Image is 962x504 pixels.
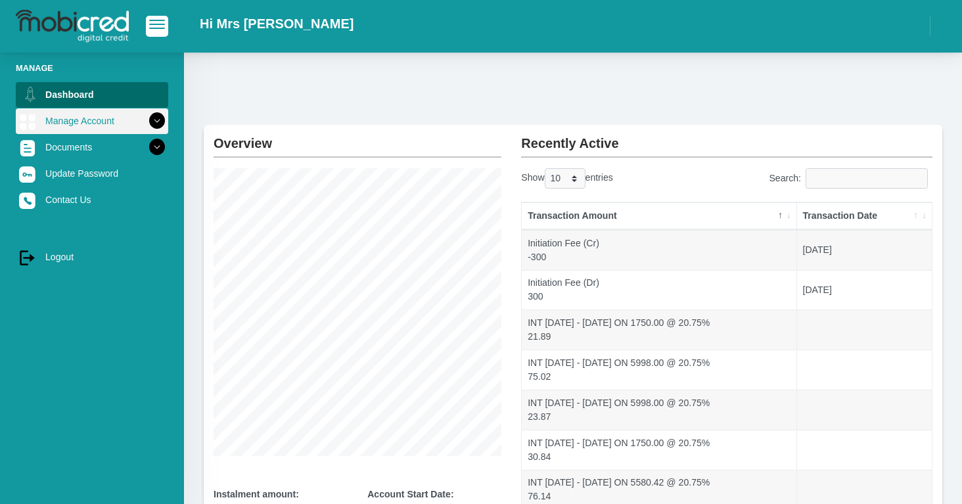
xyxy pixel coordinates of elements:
b: Account Start Date: [367,489,453,499]
td: INT [DATE] - [DATE] ON 5998.00 @ 20.75% 23.87 [522,390,796,430]
th: Transaction Amount: activate to sort column descending [522,202,796,230]
a: Logout [16,244,168,269]
td: Initiation Fee (Cr) -300 [522,230,796,270]
img: logo-mobicred.svg [16,10,129,43]
h2: Hi Mrs [PERSON_NAME] [200,16,354,32]
a: Contact Us [16,187,168,212]
a: Dashboard [16,82,168,107]
td: Initiation Fee (Dr) 300 [522,270,796,310]
a: Update Password [16,161,168,186]
td: INT [DATE] - [DATE] ON 1750.00 @ 20.75% 30.84 [522,430,796,470]
a: Manage Account [16,108,168,133]
li: Manage [16,62,168,74]
label: Search: [769,168,932,189]
h2: Recently Active [521,125,932,151]
th: Transaction Date: activate to sort column ascending [797,202,932,230]
td: INT [DATE] - [DATE] ON 5998.00 @ 20.75% 75.02 [522,350,796,390]
a: Documents [16,135,168,160]
td: [DATE] [797,270,932,310]
td: INT [DATE] - [DATE] ON 1750.00 @ 20.75% 21.89 [522,309,796,350]
label: Show entries [521,168,612,189]
input: Search: [806,168,928,189]
b: Instalment amount: [214,489,299,499]
h2: Overview [214,125,501,151]
select: Showentries [545,168,585,189]
td: [DATE] [797,230,932,270]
